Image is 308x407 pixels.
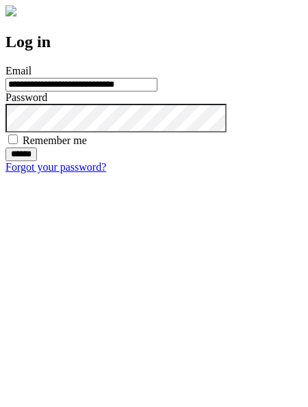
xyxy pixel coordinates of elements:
[5,65,31,76] label: Email
[5,33,303,51] h2: Log in
[5,5,16,16] img: logo-4e3dc11c47720685a147b03b5a06dd966a58ff35d612b21f08c02c0306f2b779.png
[5,161,106,173] a: Forgot your password?
[23,135,87,146] label: Remember me
[5,92,47,103] label: Password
